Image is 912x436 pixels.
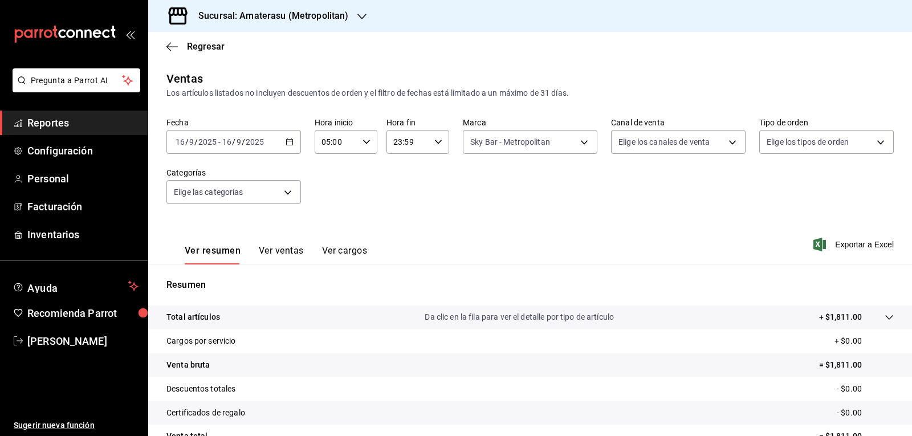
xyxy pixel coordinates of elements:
[166,407,245,419] p: Certificados de regalo
[189,9,348,23] h3: Sucursal: Amaterasu (Metropolitan)
[166,119,301,127] label: Fecha
[198,137,217,146] input: ----
[8,83,140,95] a: Pregunta a Parrot AI
[166,41,225,52] button: Regresar
[767,136,849,148] span: Elige los tipos de orden
[27,199,139,214] span: Facturación
[463,119,597,127] label: Marca
[837,383,894,395] p: - $0.00
[315,119,377,127] label: Hora inicio
[245,137,264,146] input: ----
[13,68,140,92] button: Pregunta a Parrot AI
[759,119,894,127] label: Tipo de orden
[187,41,225,52] span: Regresar
[27,333,139,349] span: [PERSON_NAME]
[185,137,189,146] span: /
[166,359,210,371] p: Venta bruta
[27,171,139,186] span: Personal
[222,137,232,146] input: --
[232,137,235,146] span: /
[819,359,894,371] p: = $1,811.00
[174,186,243,198] span: Elige las categorías
[189,137,194,146] input: --
[618,136,710,148] span: Elige los canales de venta
[322,245,368,264] button: Ver cargos
[185,245,367,264] div: navigation tabs
[27,279,124,293] span: Ayuda
[125,30,135,39] button: open_drawer_menu
[175,137,185,146] input: --
[166,335,236,347] p: Cargos por servicio
[611,119,746,127] label: Canal de venta
[14,419,139,431] span: Sugerir nueva función
[819,311,862,323] p: + $1,811.00
[425,311,614,323] p: Da clic en la fila para ver el detalle por tipo de artículo
[166,311,220,323] p: Total artículos
[166,87,894,99] div: Los artículos listados no incluyen descuentos de orden y el filtro de fechas está limitado a un m...
[236,137,242,146] input: --
[27,143,139,158] span: Configuración
[166,278,894,292] p: Resumen
[31,75,123,87] span: Pregunta a Parrot AI
[386,119,449,127] label: Hora fin
[259,245,304,264] button: Ver ventas
[837,407,894,419] p: - $0.00
[166,383,235,395] p: Descuentos totales
[166,169,301,177] label: Categorías
[816,238,894,251] button: Exportar a Excel
[185,245,241,264] button: Ver resumen
[166,70,203,87] div: Ventas
[218,137,221,146] span: -
[27,227,139,242] span: Inventarios
[27,115,139,131] span: Reportes
[834,335,894,347] p: + $0.00
[27,305,139,321] span: Recomienda Parrot
[194,137,198,146] span: /
[242,137,245,146] span: /
[470,136,550,148] span: Sky Bar - Metropolitan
